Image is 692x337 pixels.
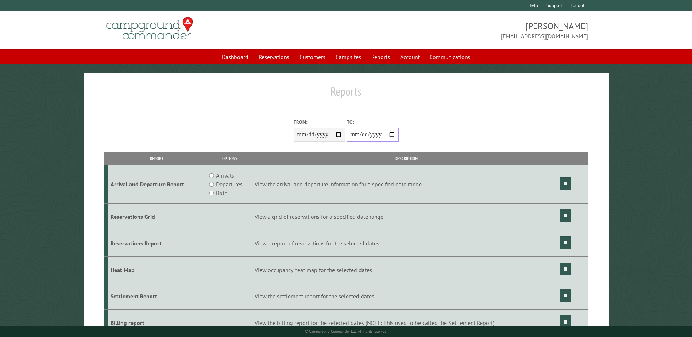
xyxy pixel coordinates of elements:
[396,50,424,64] a: Account
[217,50,253,64] a: Dashboard
[331,50,366,64] a: Campsites
[425,50,475,64] a: Communications
[108,230,206,256] td: Reservations Report
[254,204,559,230] td: View a grid of reservations for a specified date range
[305,329,387,334] small: © Campground Commander LLC. All rights reserved.
[367,50,394,64] a: Reports
[254,230,559,256] td: View a report of reservations for the selected dates
[254,310,559,336] td: View the billing report for the selected dates (NOTE: This used to be called the Settlement Report)
[216,180,243,189] label: Departures
[108,310,206,336] td: Billing report
[254,283,559,310] td: View the settlement report for the selected dates
[347,119,399,125] label: To:
[216,171,234,180] label: Arrivals
[254,50,294,64] a: Reservations
[346,20,588,40] span: [PERSON_NAME] [EMAIL_ADDRESS][DOMAIN_NAME]
[254,256,559,283] td: View occupancy heat map for the selected dates
[104,14,195,43] img: Campground Commander
[295,50,330,64] a: Customers
[206,152,253,165] th: Options
[104,84,588,104] h1: Reports
[294,119,345,125] label: From:
[216,189,227,197] label: Both
[108,283,206,310] td: Settlement Report
[108,204,206,230] td: Reservations Grid
[254,165,559,204] td: View the arrival and departure information for a specified date range
[108,165,206,204] td: Arrival and Departure Report
[108,152,206,165] th: Report
[108,256,206,283] td: Heat Map
[254,152,559,165] th: Description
